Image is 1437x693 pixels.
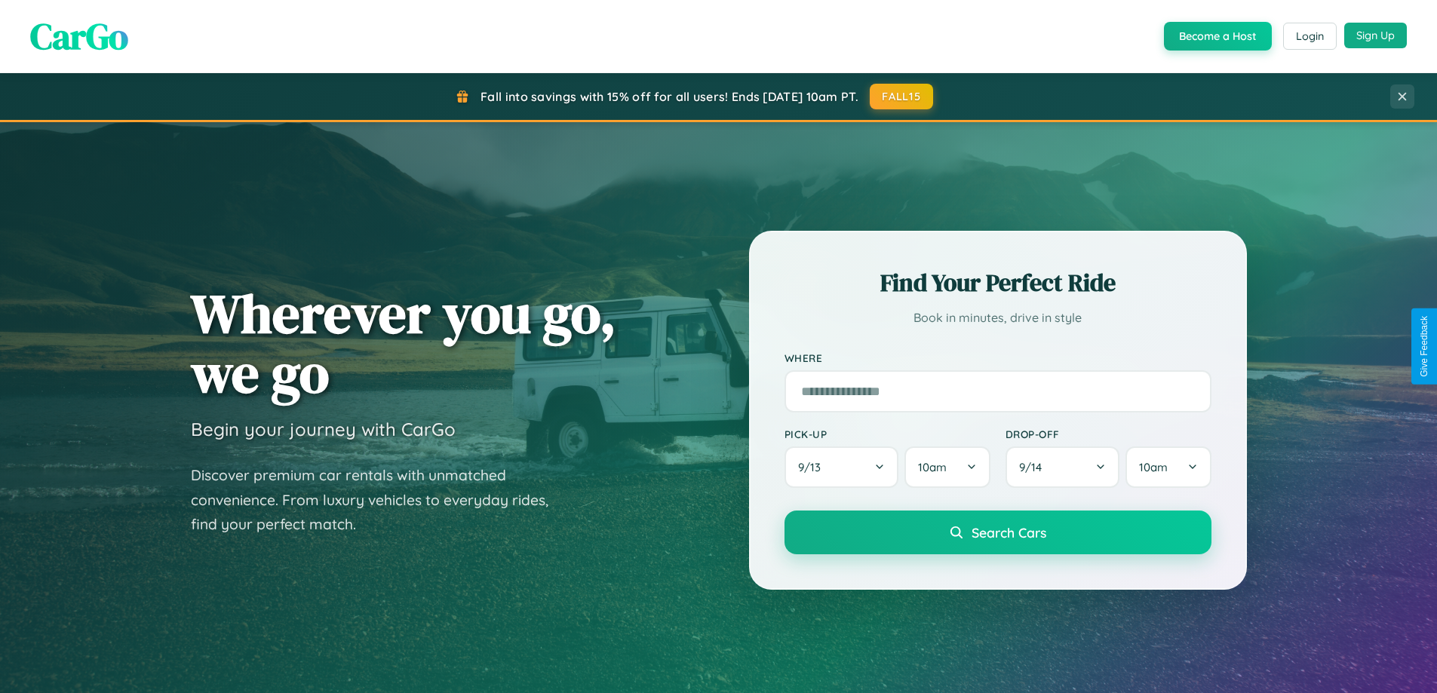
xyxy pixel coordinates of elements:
button: 10am [1125,446,1211,488]
p: Discover premium car rentals with unmatched convenience. From luxury vehicles to everyday rides, ... [191,463,568,537]
span: Search Cars [972,524,1046,541]
span: 9 / 14 [1019,460,1049,474]
p: Book in minutes, drive in style [785,307,1211,329]
span: CarGo [30,11,128,61]
span: 10am [918,460,947,474]
label: Pick-up [785,428,990,440]
button: Sign Up [1344,23,1407,48]
button: 9/14 [1006,446,1120,488]
label: Drop-off [1006,428,1211,440]
h3: Begin your journey with CarGo [191,418,456,440]
button: Search Cars [785,511,1211,554]
h1: Wherever you go, we go [191,284,616,403]
button: Login [1283,23,1337,50]
h2: Find Your Perfect Ride [785,266,1211,299]
button: Become a Host [1164,22,1272,51]
span: Fall into savings with 15% off for all users! Ends [DATE] 10am PT. [481,89,858,104]
div: Give Feedback [1419,316,1429,377]
span: 9 / 13 [798,460,828,474]
button: 10am [904,446,990,488]
button: 9/13 [785,446,899,488]
button: FALL15 [870,84,933,109]
label: Where [785,351,1211,364]
span: 10am [1139,460,1168,474]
